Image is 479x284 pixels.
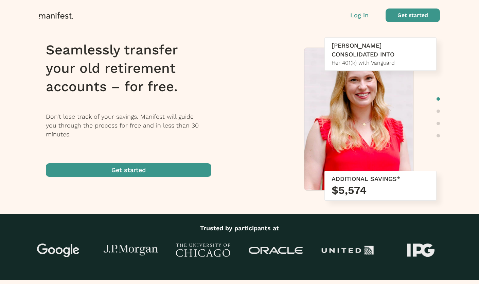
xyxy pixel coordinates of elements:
[46,163,211,177] button: Get started
[350,11,369,20] button: Log in
[332,59,429,67] div: Her 401(k) with Vanguard
[304,48,413,194] img: Meredith
[332,183,429,197] h3: $5,574
[176,244,230,257] img: University of Chicago
[386,9,440,22] button: Get started
[249,247,303,254] img: Oracle
[31,244,86,257] img: Google
[104,245,158,256] img: J.P Morgan
[332,41,429,59] div: [PERSON_NAME] CONSOLIDATED INTO
[332,174,429,183] div: ADDITIONAL SAVINGS*
[46,41,220,96] h1: Seamlessly transfer your old retirement accounts – for free.
[46,112,220,139] p: Don’t lose track of your savings. Manifest will guide you through the process for free and in les...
